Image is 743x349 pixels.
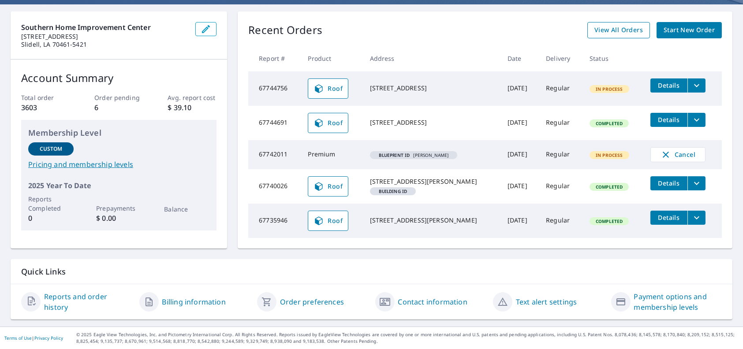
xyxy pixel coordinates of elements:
[687,211,706,225] button: filesDropdownBtn-67735946
[500,106,539,140] td: [DATE]
[28,159,209,170] a: Pricing and membership levels
[168,93,217,102] p: Avg. report cost
[301,45,362,71] th: Product
[34,335,63,341] a: Privacy Policy
[370,177,493,186] div: [STREET_ADDRESS][PERSON_NAME]
[656,81,682,89] span: Details
[650,78,687,93] button: detailsBtn-67744756
[687,78,706,93] button: filesDropdownBtn-67744756
[96,204,142,213] p: Prepayments
[590,120,628,126] span: Completed
[687,113,706,127] button: filesDropdownBtn-67744691
[248,71,301,106] td: 67744756
[590,86,628,92] span: In Process
[21,70,217,86] p: Account Summary
[650,211,687,225] button: detailsBtn-67735946
[379,153,410,157] em: Blueprint ID
[314,83,343,94] span: Roof
[370,84,493,93] div: [STREET_ADDRESS]
[21,102,70,113] p: 3603
[370,216,493,225] div: [STREET_ADDRESS][PERSON_NAME]
[248,140,301,169] td: 67742011
[500,45,539,71] th: Date
[650,147,706,162] button: Cancel
[280,297,344,307] a: Order preferences
[4,335,32,341] a: Terms of Use
[379,189,407,193] em: Building ID
[248,106,301,140] td: 67744691
[500,169,539,204] td: [DATE]
[500,71,539,106] td: [DATE]
[650,176,687,190] button: detailsBtn-67740026
[164,204,209,214] p: Balance
[314,118,343,128] span: Roof
[162,297,226,307] a: Billing information
[539,106,582,140] td: Regular
[590,184,628,190] span: Completed
[314,181,343,192] span: Roof
[308,176,348,197] a: Roof
[94,102,143,113] p: 6
[656,179,682,187] span: Details
[539,45,582,71] th: Delivery
[76,331,739,345] p: © 2025 Eagle View Technologies, Inc. and Pictometry International Corp. All Rights Reserved. Repo...
[96,213,142,223] p: $ 0.00
[308,78,348,99] a: Roof
[4,335,63,341] p: |
[28,213,74,223] p: 0
[370,118,493,127] div: [STREET_ADDRESS]
[94,93,143,102] p: Order pending
[44,291,132,312] a: Reports and order history
[660,149,696,160] span: Cancel
[594,25,643,36] span: View All Orders
[657,22,722,38] a: Start New Order
[308,211,348,231] a: Roof
[650,113,687,127] button: detailsBtn-67744691
[168,102,217,113] p: $ 39.10
[308,113,348,133] a: Roof
[500,140,539,169] td: [DATE]
[28,127,209,139] p: Membership Level
[28,180,209,191] p: 2025 Year To Date
[248,169,301,204] td: 67740026
[248,204,301,238] td: 67735946
[539,169,582,204] td: Regular
[21,266,722,277] p: Quick Links
[582,45,643,71] th: Status
[664,25,715,36] span: Start New Order
[539,71,582,106] td: Regular
[587,22,650,38] a: View All Orders
[40,145,63,153] p: Custom
[248,45,301,71] th: Report #
[21,33,188,41] p: [STREET_ADDRESS]
[21,41,188,48] p: Slidell, LA 70461-5421
[539,140,582,169] td: Regular
[516,297,577,307] a: Text alert settings
[21,93,70,102] p: Total order
[656,213,682,222] span: Details
[539,204,582,238] td: Regular
[634,291,722,312] a: Payment options and membership levels
[500,204,539,238] td: [DATE]
[314,215,343,226] span: Roof
[373,153,454,157] span: [PERSON_NAME]
[590,152,628,158] span: In Process
[656,115,682,124] span: Details
[301,140,362,169] td: Premium
[21,22,188,33] p: Southern Home Improvement Center
[248,22,322,38] p: Recent Orders
[363,45,500,71] th: Address
[398,297,467,307] a: Contact information
[687,176,706,190] button: filesDropdownBtn-67740026
[28,194,74,213] p: Reports Completed
[590,218,628,224] span: Completed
